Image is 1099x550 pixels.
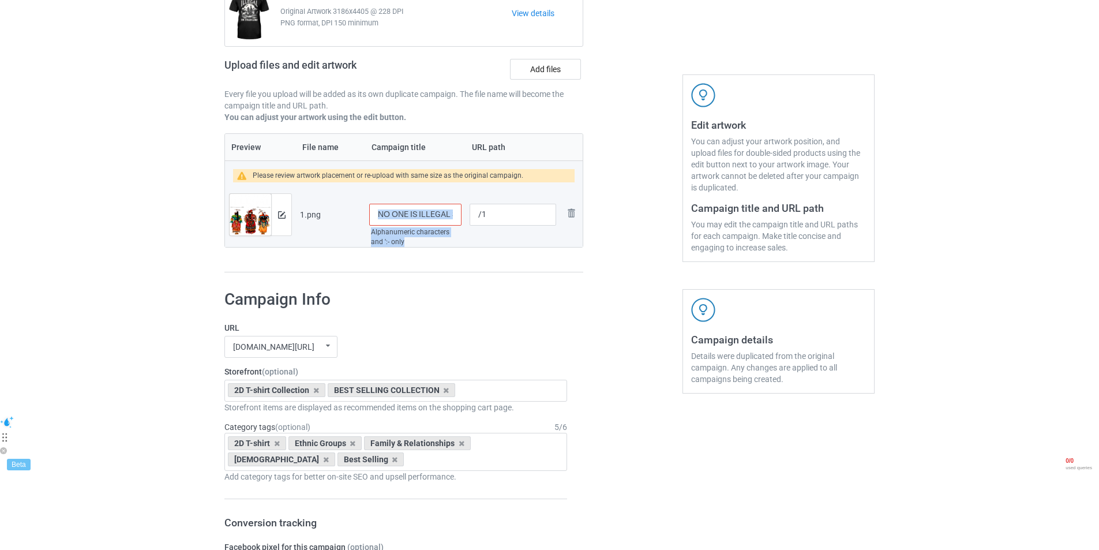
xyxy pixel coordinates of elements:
div: Family & Relationships [364,436,471,450]
h3: Campaign title and URL path [691,201,866,215]
label: Storefront [224,366,567,377]
img: svg+xml;base64,PD94bWwgdmVyc2lvbj0iMS4wIiBlbmNvZGluZz0iVVRGLTgiPz4KPHN2ZyB3aWR0aD0iMTRweCIgaGVpZ2... [278,211,286,219]
label: Add files [510,59,581,80]
div: Best Selling [337,452,404,466]
div: Please review artwork placement or re-upload with same size as the original campaign. [253,169,523,182]
div: 2D T-shirt [228,436,286,450]
span: (optional) [275,422,310,432]
div: 5 / 6 [554,421,567,433]
div: [DOMAIN_NAME][URL] [233,343,314,351]
img: svg+xml;base64,PD94bWwgdmVyc2lvbj0iMS4wIiBlbmNvZGluZz0iVVRGLTgiPz4KPHN2ZyB3aWR0aD0iMjhweCIgaGVpZ2... [564,206,578,220]
b: You can adjust your artwork using the edit button. [224,113,406,122]
div: Details were duplicated from the original campaign. Any changes are applied to all campaigns bein... [691,350,866,385]
div: You may edit the campaign title and URL paths for each campaign. Make title concise and engaging ... [691,219,866,253]
img: original.png [230,194,271,244]
h3: Campaign details [691,333,866,346]
span: Original Artwork 3186x4405 @ 228 DPI [280,6,512,17]
label: URL [224,322,567,334]
span: PNG format, DPI 150 minimum [280,17,512,29]
h2: Upload files and edit artwork [224,59,440,80]
th: Preview [225,134,296,160]
span: 0 / 0 [1066,458,1092,465]
h3: Edit artwork [691,118,866,132]
th: URL path [466,134,560,160]
img: warning [237,171,253,180]
div: [DEMOGRAPHIC_DATA] [228,452,335,466]
img: svg+xml;base64,PD94bWwgdmVyc2lvbj0iMS4wIiBlbmNvZGluZz0iVVRGLTgiPz4KPHN2ZyB3aWR0aD0iNDJweCIgaGVpZ2... [691,83,715,107]
th: File name [296,134,365,160]
h3: Conversion tracking [224,516,567,529]
label: Category tags [224,421,310,433]
div: 2D T-shirt Collection [228,383,325,397]
div: You can adjust your artwork position, and upload files for double-sided products using the edit b... [691,136,866,193]
div: Storefront items are displayed as recommended items on the shopping cart page. [224,402,567,413]
div: 1.png [300,209,361,220]
span: used queries [1066,465,1092,471]
div: Beta [7,459,31,470]
span: (optional) [262,367,298,376]
div: Ethnic Groups [288,436,362,450]
div: Alphanumeric characters and ':- only [369,226,462,249]
div: BEST SELLING COLLECTION [328,383,456,397]
div: Add category tags for better on-site SEO and upsell performance. [224,471,567,482]
th: Campaign title [365,134,466,160]
p: Every file you upload will be added as its own duplicate campaign. The file name will become the ... [224,88,583,111]
h1: Campaign Info [224,289,567,310]
img: svg+xml;base64,PD94bWwgdmVyc2lvbj0iMS4wIiBlbmNvZGluZz0iVVRGLTgiPz4KPHN2ZyB3aWR0aD0iNDJweCIgaGVpZ2... [691,298,715,322]
a: View details [512,8,583,19]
